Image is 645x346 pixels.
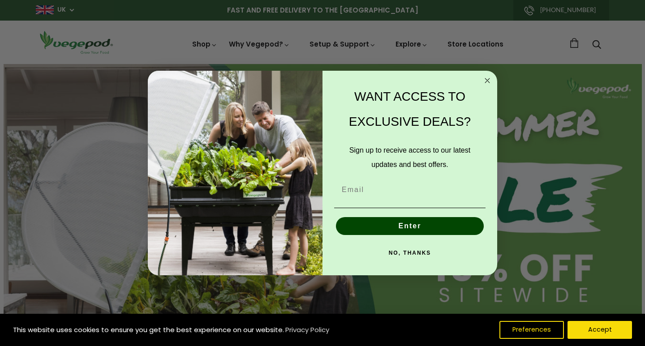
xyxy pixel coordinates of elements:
[13,325,284,334] span: This website uses cookies to ensure you get the best experience on our website.
[568,321,632,339] button: Accept
[148,71,322,275] img: e9d03583-1bb1-490f-ad29-36751b3212ff.jpeg
[336,217,484,235] button: Enter
[349,146,470,168] span: Sign up to receive access to our latest updates and best offers.
[284,322,331,338] a: Privacy Policy (opens in a new tab)
[482,75,493,86] button: Close dialog
[499,321,564,339] button: Preferences
[349,90,471,128] span: WANT ACCESS TO EXCLUSIVE DEALS?
[334,181,486,199] input: Email
[334,244,486,262] button: NO, THANKS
